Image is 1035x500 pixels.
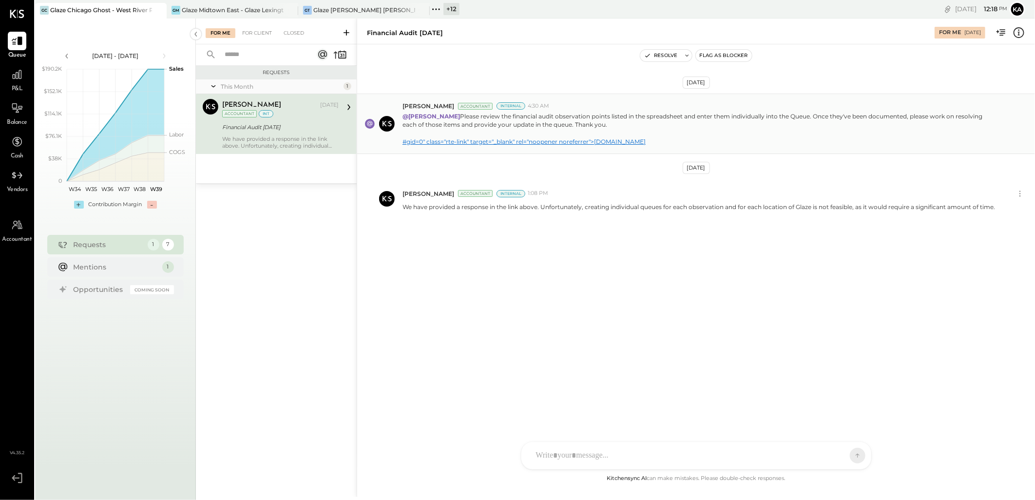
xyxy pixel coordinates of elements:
[101,186,113,192] text: W36
[222,110,257,117] div: Accountant
[955,4,1007,14] div: [DATE]
[74,201,84,209] div: +
[367,28,443,38] div: Financial Audit [DATE]
[172,6,180,15] div: GM
[964,29,981,36] div: [DATE]
[497,102,525,110] div: Internal
[0,32,34,60] a: Queue
[402,113,460,120] strong: @[PERSON_NAME]
[640,50,681,61] button: Resolve
[402,112,996,146] p: Please review the financial audit observation points listed in the spreadsheet and enter them ind...
[162,261,174,273] div: 1
[44,88,62,95] text: $152.1K
[50,6,152,14] div: Glaze Chicago Ghost - West River Rice LLC
[48,155,62,162] text: $38K
[458,103,493,110] div: Accountant
[528,102,549,110] span: 4:30 AM
[402,190,454,198] span: [PERSON_NAME]
[42,65,62,72] text: $190.2K
[74,240,143,250] div: Requests
[0,166,34,194] a: Vendors
[58,177,62,184] text: 0
[74,52,157,60] div: [DATE] - [DATE]
[320,101,339,109] div: [DATE]
[344,82,351,90] div: 1
[2,235,32,244] span: Accountant
[7,186,28,194] span: Vendors
[150,186,162,192] text: W39
[117,186,129,192] text: W37
[12,85,23,94] span: P&L
[222,135,339,149] div: We have provided a response in the link above. Unfortunately, creating individual queues for each...
[222,122,336,132] div: Financial Audit [DATE]
[7,118,27,127] span: Balance
[237,28,277,38] div: For Client
[943,4,953,14] div: copy link
[11,152,23,161] span: Cash
[402,203,995,211] p: We have provided a response in the link above. Unfortunately, creating individual queues for each...
[130,285,174,294] div: Coming Soon
[683,77,710,89] div: [DATE]
[74,285,125,294] div: Opportunities
[458,190,493,197] div: Accountant
[0,99,34,127] a: Balance
[1010,1,1025,17] button: Ka
[696,50,752,61] button: Flag as Blocker
[162,239,174,250] div: 7
[206,28,235,38] div: For Me
[148,239,159,250] div: 1
[182,6,284,14] div: Glaze Midtown East - Glaze Lexington One LLC
[443,3,460,15] div: + 12
[497,190,525,197] div: Internal
[0,133,34,161] a: Cash
[528,190,548,197] span: 1:08 PM
[279,28,309,38] div: Closed
[169,65,184,72] text: Sales
[0,65,34,94] a: P&L
[683,162,710,174] div: [DATE]
[402,102,454,110] span: [PERSON_NAME]
[69,186,81,192] text: W34
[201,69,352,76] div: Requests
[134,186,146,192] text: W38
[85,186,97,192] text: W35
[0,216,34,244] a: Accountant
[169,132,184,138] text: Labor
[44,110,62,117] text: $114.1K
[402,138,646,145] a: #gid=0" class="rte-link" target="_blank" rel="noopener noreferrer">[DOMAIN_NAME]
[221,82,341,91] div: This Month
[40,6,49,15] div: GC
[45,133,62,139] text: $76.1K
[8,51,26,60] span: Queue
[313,6,415,14] div: Glaze [PERSON_NAME] [PERSON_NAME] LLC
[222,100,281,110] div: [PERSON_NAME]
[259,110,273,117] div: int
[939,29,961,37] div: For Me
[147,201,157,209] div: -
[89,201,142,209] div: Contribution Margin
[74,262,157,272] div: Mentions
[169,149,185,155] text: COGS
[303,6,312,15] div: GT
